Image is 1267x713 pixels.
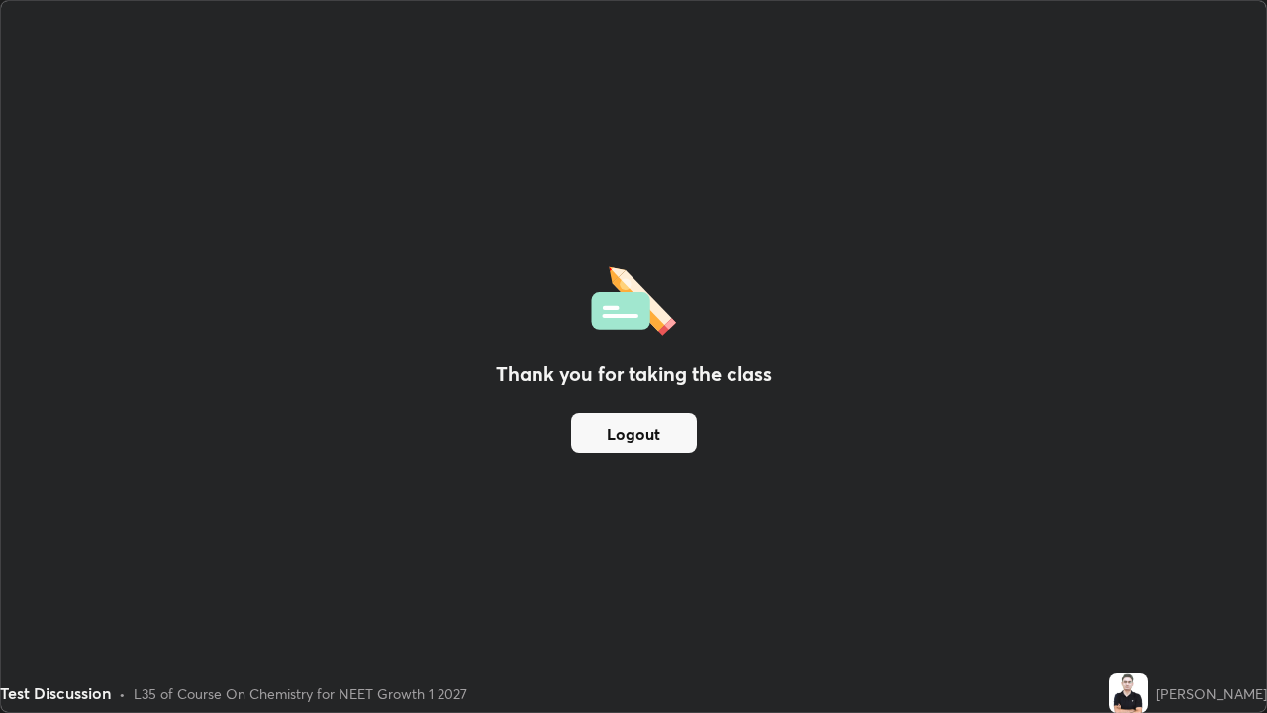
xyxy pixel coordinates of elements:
[119,683,126,704] div: •
[496,359,772,389] h2: Thank you for taking the class
[1109,673,1148,713] img: 07289581f5164c24b1d22cb8169adb0f.jpg
[134,683,467,704] div: L35 of Course On Chemistry for NEET Growth 1 2027
[1156,683,1267,704] div: [PERSON_NAME]
[591,260,676,336] img: offlineFeedback.1438e8b3.svg
[571,413,697,453] button: Logout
